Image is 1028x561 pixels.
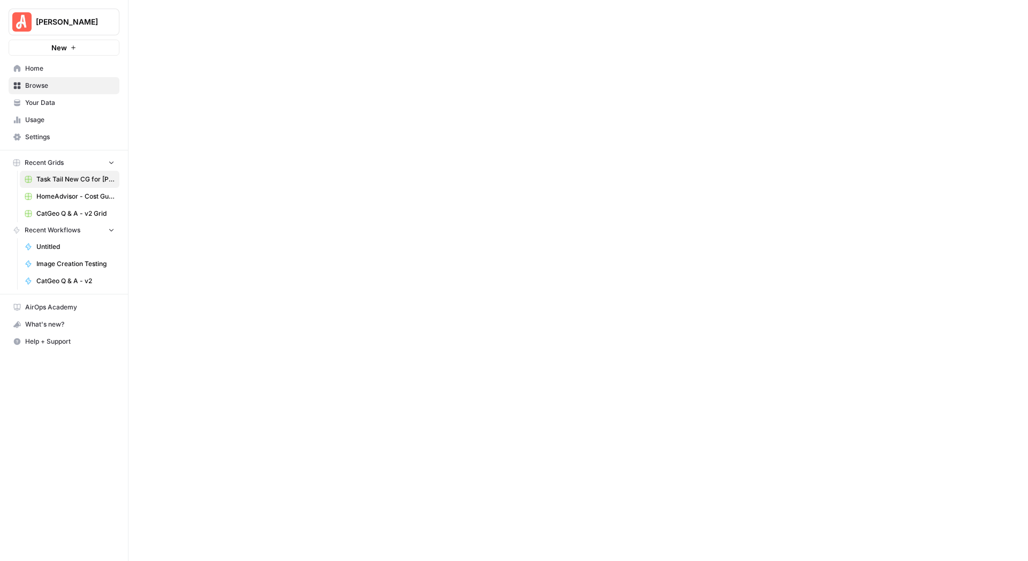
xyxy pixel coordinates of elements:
a: HomeAdvisor - Cost Guide Updates [20,188,119,205]
a: Browse [9,77,119,94]
span: Untitled [36,242,115,252]
span: Home [25,64,115,73]
button: New [9,40,119,56]
span: HomeAdvisor - Cost Guide Updates [36,192,115,201]
span: Task Tail New CG for [PERSON_NAME] Grid [36,175,115,184]
a: Your Data [9,94,119,111]
span: Recent Workflows [25,225,80,235]
button: What's new? [9,316,119,333]
a: Settings [9,128,119,146]
span: New [51,42,67,53]
span: Recent Grids [25,158,64,168]
a: Untitled [20,238,119,255]
img: Angi Logo [12,12,32,32]
span: Help + Support [25,337,115,346]
button: Workspace: Angi [9,9,119,35]
span: CatGeo Q & A - v2 [36,276,115,286]
span: AirOps Academy [25,302,115,312]
button: Recent Grids [9,155,119,171]
a: AirOps Academy [9,299,119,316]
button: Recent Workflows [9,222,119,238]
span: Browse [25,81,115,90]
span: Settings [25,132,115,142]
a: Task Tail New CG for [PERSON_NAME] Grid [20,171,119,188]
a: CatGeo Q & A - v2 Grid [20,205,119,222]
span: Image Creation Testing [36,259,115,269]
a: Image Creation Testing [20,255,119,272]
a: CatGeo Q & A - v2 [20,272,119,290]
span: CatGeo Q & A - v2 Grid [36,209,115,218]
span: [PERSON_NAME] [36,17,101,27]
a: Usage [9,111,119,128]
span: Usage [25,115,115,125]
button: Help + Support [9,333,119,350]
span: Your Data [25,98,115,108]
a: Home [9,60,119,77]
